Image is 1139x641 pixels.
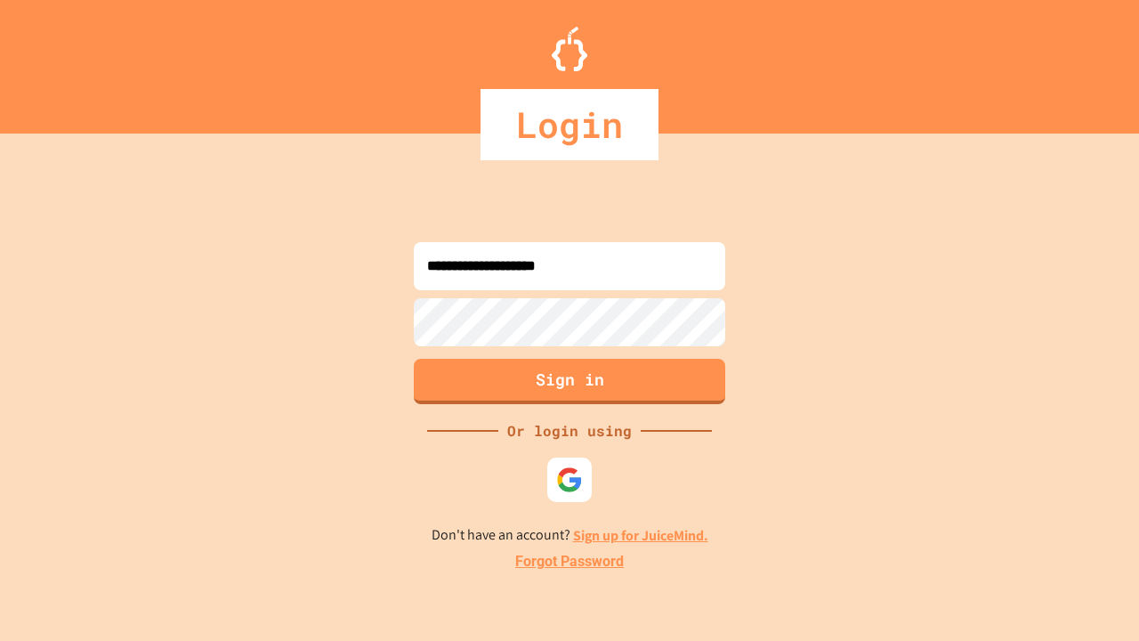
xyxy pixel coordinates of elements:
iframe: chat widget [1064,570,1121,623]
button: Sign in [414,359,725,404]
img: Logo.svg [552,27,587,71]
img: google-icon.svg [556,467,583,493]
div: Or login using [498,420,641,442]
p: Don't have an account? [432,524,708,547]
div: Login [481,89,658,160]
a: Forgot Password [515,551,624,572]
a: Sign up for JuiceMind. [573,526,708,545]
